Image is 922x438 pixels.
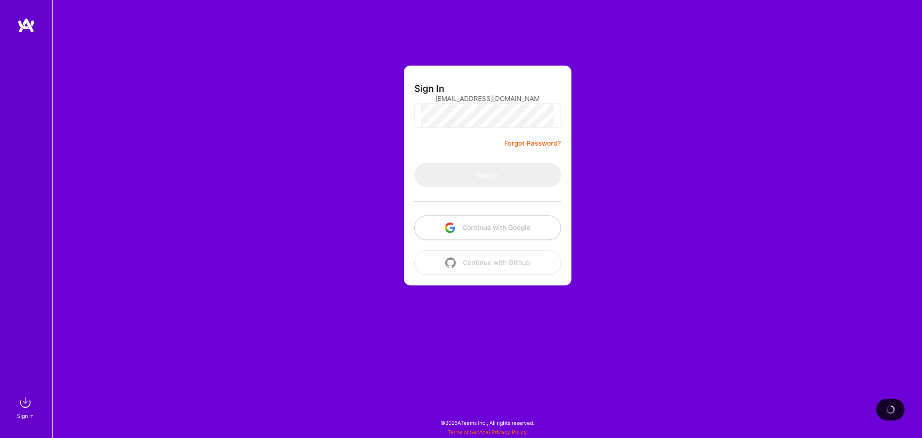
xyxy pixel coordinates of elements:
[17,17,35,33] img: logo
[17,411,34,421] div: Sign In
[414,216,561,240] button: Continue with Google
[414,163,561,187] button: Sign In
[447,429,527,435] span: |
[447,429,489,435] a: Terms of Service
[52,412,922,434] div: © 2025 ATeams Inc., All rights reserved.
[445,222,455,233] img: icon
[492,429,527,435] a: Privacy Policy
[504,138,561,149] a: Forgot Password?
[445,257,456,268] img: icon
[17,394,34,411] img: sign in
[414,250,561,275] button: Continue with Github
[435,87,540,110] input: Email...
[884,403,897,416] img: loading
[414,83,444,94] h3: Sign In
[18,394,34,421] a: sign inSign In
